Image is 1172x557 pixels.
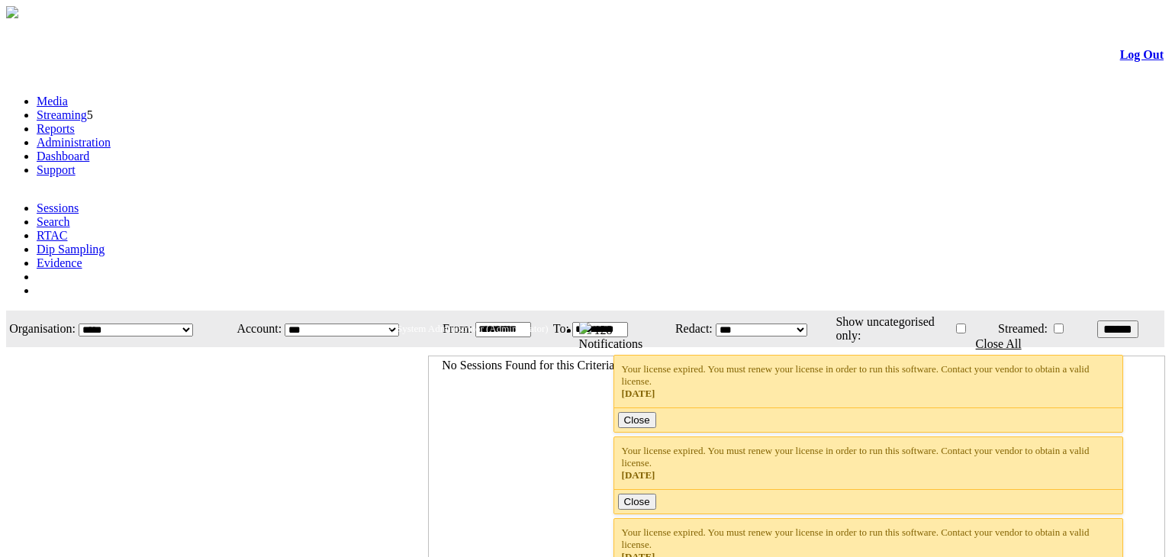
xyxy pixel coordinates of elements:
[1120,48,1164,61] a: Log Out
[87,108,93,121] span: 5
[579,322,591,334] img: bell25.png
[37,95,68,108] a: Media
[37,215,70,228] a: Search
[224,312,282,346] td: Account:
[37,163,76,176] a: Support
[622,388,655,399] span: [DATE]
[594,324,613,336] span: 128
[37,108,87,121] a: Streaming
[622,363,1116,400] div: Your license expired. You must renew your license in order to run this software. Contact your ven...
[37,122,75,135] a: Reports
[355,323,549,334] span: Welcome, System Administrator (Administrator)
[8,312,76,346] td: Organisation:
[37,243,105,256] a: Dip Sampling
[37,136,111,149] a: Administration
[37,256,82,269] a: Evidence
[618,494,656,510] button: Close
[37,229,67,242] a: RTAC
[37,150,89,163] a: Dashboard
[976,337,1022,350] a: Close All
[6,6,18,18] img: arrow-3.png
[622,469,655,481] span: [DATE]
[618,412,656,428] button: Close
[622,445,1116,481] div: Your license expired. You must renew your license in order to run this software. Contact your ven...
[579,337,1134,351] div: Notifications
[37,201,79,214] a: Sessions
